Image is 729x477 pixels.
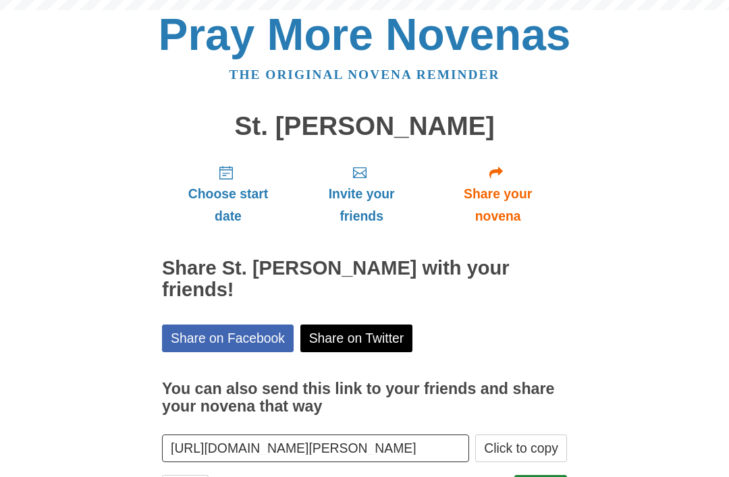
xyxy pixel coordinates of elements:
[442,183,553,227] span: Share your novena
[162,325,294,352] a: Share on Facebook
[300,325,413,352] a: Share on Twitter
[175,183,281,227] span: Choose start date
[230,67,500,82] a: The original novena reminder
[294,154,429,234] a: Invite your friends
[159,9,571,59] a: Pray More Novenas
[475,434,567,462] button: Click to copy
[162,258,567,301] h2: Share St. [PERSON_NAME] with your friends!
[162,112,567,141] h1: St. [PERSON_NAME]
[162,381,567,415] h3: You can also send this link to your friends and share your novena that way
[429,154,567,234] a: Share your novena
[308,183,415,227] span: Invite your friends
[162,154,294,234] a: Choose start date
